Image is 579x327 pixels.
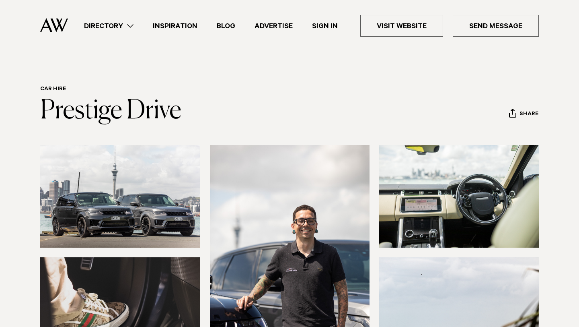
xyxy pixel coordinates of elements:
[453,15,539,37] a: Send Message
[143,21,207,31] a: Inspiration
[40,98,181,124] a: Prestige Drive
[509,108,539,120] button: Share
[360,15,443,37] a: Visit Website
[519,111,538,118] span: Share
[302,21,347,31] a: Sign In
[245,21,302,31] a: Advertise
[40,18,68,32] img: Auckland Weddings Logo
[74,21,143,31] a: Directory
[207,21,245,31] a: Blog
[40,86,66,93] a: Car Hire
